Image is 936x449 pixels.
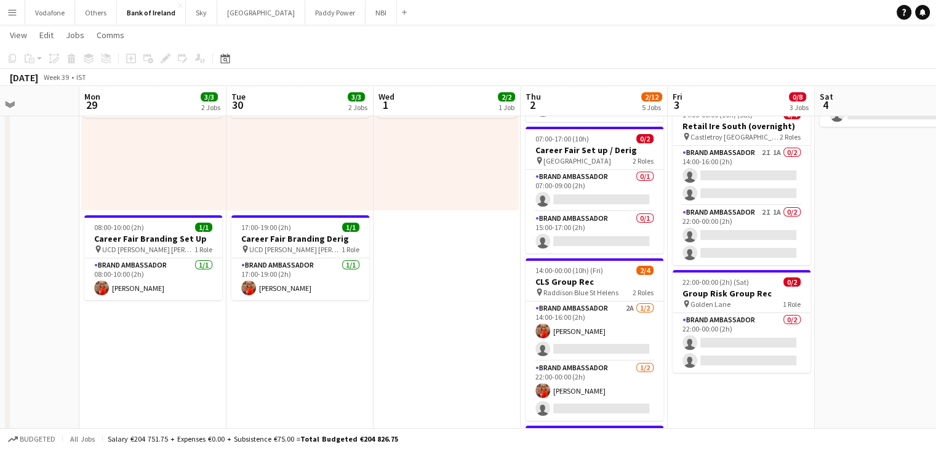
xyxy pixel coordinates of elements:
[671,98,682,112] span: 3
[195,223,212,232] span: 1/1
[201,92,218,101] span: 3/3
[230,98,246,112] span: 30
[789,92,806,101] span: 0/8
[231,215,369,300] app-job-card: 17:00-19:00 (2h)1/1Career Fair Branding Derig UCD [PERSON_NAME] [PERSON_NAME]1 RoleBrand Ambassad...
[76,73,86,82] div: IST
[498,92,515,101] span: 2/2
[61,27,89,43] a: Jobs
[378,91,394,102] span: Wed
[186,1,217,25] button: Sky
[84,215,222,300] app-job-card: 08:00-10:00 (2h)1/1Career Fair Branding Set Up UCD [PERSON_NAME] [PERSON_NAME]1 RoleBrand Ambassa...
[682,277,749,287] span: 22:00-00:00 (2h) (Sat)
[783,300,801,309] span: 1 Role
[636,134,654,143] span: 0/2
[673,146,810,205] app-card-role: Brand Ambassador2I1A0/214:00-16:00 (2h)
[68,434,97,443] span: All jobs
[543,156,611,165] span: [GEOGRAPHIC_DATA]
[642,103,662,112] div: 5 Jobs
[34,27,58,43] a: Edit
[526,301,663,361] app-card-role: Brand Ambassador2A1/214:00-16:00 (2h)[PERSON_NAME]
[636,266,654,275] span: 2/4
[524,98,541,112] span: 2
[790,103,809,112] div: 3 Jobs
[526,91,541,102] span: Thu
[241,223,291,232] span: 17:00-19:00 (2h)
[305,1,366,25] button: Paddy Power
[818,98,833,112] span: 4
[526,212,663,253] app-card-role: Brand Ambassador0/115:00-17:00 (2h)
[342,223,359,232] span: 1/1
[84,258,222,300] app-card-role: Brand Ambassador1/108:00-10:00 (2h)[PERSON_NAME]
[780,132,801,141] span: 2 Roles
[25,1,75,25] button: Vodafone
[543,288,618,297] span: Raddison Blue St Helens
[633,288,654,297] span: 2 Roles
[377,98,394,112] span: 1
[231,258,369,300] app-card-role: Brand Ambassador1/117:00-19:00 (2h)[PERSON_NAME]
[249,245,342,254] span: UCD [PERSON_NAME] [PERSON_NAME]
[39,30,54,41] span: Edit
[673,205,810,265] app-card-role: Brand Ambassador2I1A0/222:00-00:00 (2h)
[20,435,55,443] span: Budgeted
[673,121,810,132] h3: Retail Ire South (overnight)
[201,103,220,112] div: 2 Jobs
[92,27,129,43] a: Comms
[102,245,194,254] span: UCD [PERSON_NAME] [PERSON_NAME]
[217,1,305,25] button: [GEOGRAPHIC_DATA]
[75,1,117,25] button: Others
[94,223,144,232] span: 08:00-10:00 (2h)
[526,127,663,253] app-job-card: 07:00-17:00 (10h)0/2Career Fair Set up / Derig [GEOGRAPHIC_DATA]2 RolesBrand Ambassador0/107:00-0...
[231,91,246,102] span: Tue
[673,91,682,102] span: Fri
[82,98,100,112] span: 29
[690,132,780,141] span: Castletroy [GEOGRAPHIC_DATA]
[84,233,222,244] h3: Career Fair Branding Set Up
[84,91,100,102] span: Mon
[633,156,654,165] span: 2 Roles
[526,170,663,212] app-card-role: Brand Ambassador0/107:00-09:00 (2h)
[673,270,810,373] app-job-card: 22:00-00:00 (2h) (Sat)0/2Group Risk Group Rec Golden Lane1 RoleBrand Ambassador0/222:00-00:00 (2h)
[641,92,662,101] span: 2/12
[10,30,27,41] span: View
[300,434,398,443] span: Total Budgeted €204 826.75
[783,277,801,287] span: 0/2
[526,145,663,156] h3: Career Fair Set up / Derig
[673,313,810,373] app-card-role: Brand Ambassador0/222:00-00:00 (2h)
[348,92,365,101] span: 3/3
[673,103,810,265] app-job-card: 14:00-00:00 (10h) (Sat)0/4Retail Ire South (overnight) Castletroy [GEOGRAPHIC_DATA]2 RolesBrand A...
[535,134,589,143] span: 07:00-17:00 (10h)
[342,245,359,254] span: 1 Role
[820,91,833,102] span: Sat
[5,27,32,43] a: View
[498,103,514,112] div: 1 Job
[97,30,124,41] span: Comms
[690,300,730,309] span: Golden Lane
[10,71,38,84] div: [DATE]
[108,434,398,443] div: Salary €204 751.75 + Expenses €0.00 + Subsistence €75.00 =
[526,258,663,421] app-job-card: 14:00-00:00 (10h) (Fri)2/4CLS Group Rec Raddison Blue St Helens2 RolesBrand Ambassador2A1/214:00-...
[366,1,397,25] button: NBI
[348,103,367,112] div: 2 Jobs
[66,30,84,41] span: Jobs
[535,266,603,275] span: 14:00-00:00 (10h) (Fri)
[41,73,71,82] span: Week 39
[6,432,57,446] button: Budgeted
[673,288,810,299] h3: Group Risk Group Rec
[231,233,369,244] h3: Career Fair Branding Derig
[526,361,663,421] app-card-role: Brand Ambassador1/222:00-00:00 (2h)[PERSON_NAME]
[194,245,212,254] span: 1 Role
[117,1,186,25] button: Bank of Ireland
[526,276,663,287] h3: CLS Group Rec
